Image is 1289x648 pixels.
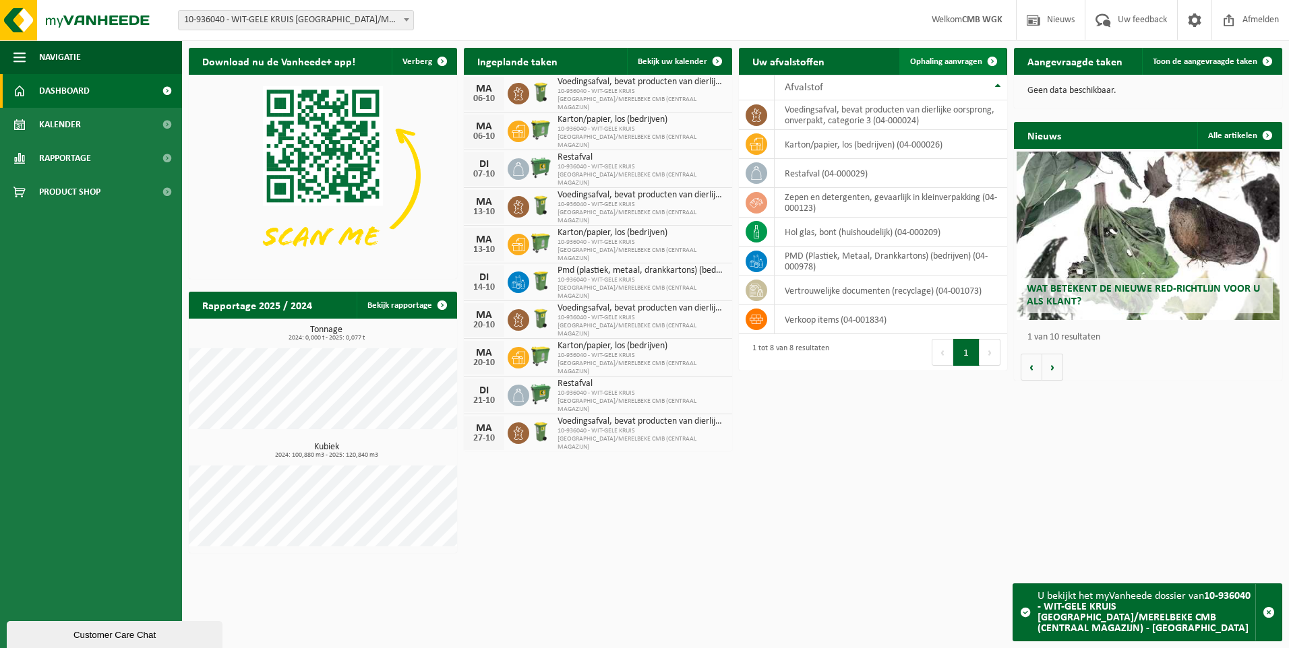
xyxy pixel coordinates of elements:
strong: 10-936040 - WIT-GELE KRUIS [GEOGRAPHIC_DATA]/MERELBEKE CMB (CENTRAAL MAGAZIJN) - [GEOGRAPHIC_DATA] [1038,591,1251,634]
h3: Tonnage [196,325,457,342]
span: Bekijk uw kalender [638,57,707,66]
a: Wat betekent de nieuwe RED-richtlijn voor u als klant? [1017,152,1280,320]
span: Voedingsafval, bevat producten van dierlijke oorsprong, onverpakt, categorie 3 [558,190,725,201]
img: WB-0770-HPE-GN-51 [529,232,552,255]
td: hol glas, bont (huishoudelijk) (04-000209) [775,218,1007,247]
a: Toon de aangevraagde taken [1142,48,1281,75]
img: WB-0140-HPE-GN-51 [529,194,552,217]
div: 13-10 [471,245,498,255]
div: 21-10 [471,396,498,406]
img: WB-0770-HPE-GN-51 [529,345,552,368]
span: 10-936040 - WIT-GELE KRUIS [GEOGRAPHIC_DATA]/MERELBEKE CMB (CENTRAAL MAGAZIJN) [558,427,725,451]
td: PMD (Plastiek, Metaal, Drankkartons) (bedrijven) (04-000978) [775,247,1007,276]
img: WB-0240-HPE-GN-51 [529,269,552,292]
span: Pmd (plastiek, metaal, drankkartons) (bedrijven) [558,265,725,276]
div: 06-10 [471,94,498,104]
span: 2024: 100,880 m3 - 2025: 120,840 m3 [196,452,457,459]
h3: Kubiek [196,443,457,459]
div: MA [471,197,498,207]
img: WB-0140-HPE-GN-51 [529,81,552,104]
span: Product Shop [39,175,100,209]
div: MA [471,310,498,321]
span: Karton/papier, los (bedrijven) [558,115,725,125]
span: Voedingsafval, bevat producten van dierlijke oorsprong, onverpakt, categorie 3 [558,77,725,88]
h2: Aangevraagde taken [1014,48,1136,74]
p: 1 van 10 resultaten [1027,333,1276,342]
button: Vorige [1021,354,1042,381]
img: WB-0140-HPE-GN-51 [529,307,552,330]
span: 10-936040 - WIT-GELE KRUIS [GEOGRAPHIC_DATA]/MERELBEKE CMB (CENTRAAL MAGAZIJN) [558,163,725,187]
span: 10-936040 - WIT-GELE KRUIS [GEOGRAPHIC_DATA]/MERELBEKE CMB (CENTRAAL MAGAZIJN) [558,276,725,300]
span: 10-936040 - WIT-GELE KRUIS OOST-VLAANDEREN/MERELBEKE CMB (CENTRAAL MAGAZIJN) - MERELBEKE [178,10,414,30]
span: Rapportage [39,141,91,175]
div: 20-10 [471,321,498,330]
span: 10-936040 - WIT-GELE KRUIS [GEOGRAPHIC_DATA]/MERELBEKE CMB (CENTRAAL MAGAZIJN) [558,238,725,263]
span: 10-936040 - WIT-GELE KRUIS [GEOGRAPHIC_DATA]/MERELBEKE CMB (CENTRAAL MAGAZIJN) [558,352,725,376]
span: Verberg [402,57,432,66]
iframe: chat widget [7,618,225,648]
a: Bekijk uw kalender [627,48,731,75]
img: WB-0770-HPE-GN-51 [529,119,552,141]
strong: CMB WGK [962,15,1002,25]
span: Kalender [39,108,81,141]
div: 06-10 [471,132,498,141]
h2: Ingeplande taken [464,48,571,74]
h2: Rapportage 2025 / 2024 [189,292,326,318]
div: MA [471,84,498,94]
td: vertrouwelijke documenten (recyclage) (04-001073) [775,276,1007,305]
img: WB-0770-HPE-GN-04 [529,156,552,179]
a: Ophaling aanvragen [899,48,1006,75]
a: Alle artikelen [1197,122,1281,149]
span: Voedingsafval, bevat producten van dierlijke oorsprong, onverpakt, categorie 3 [558,303,725,314]
td: zepen en detergenten, gevaarlijk in kleinverpakking (04-000123) [775,188,1007,218]
h2: Download nu de Vanheede+ app! [189,48,369,74]
div: DI [471,385,498,396]
div: MA [471,423,498,434]
div: MA [471,234,498,245]
span: 10-936040 - WIT-GELE KRUIS [GEOGRAPHIC_DATA]/MERELBEKE CMB (CENTRAAL MAGAZIJN) [558,314,725,338]
div: MA [471,121,498,132]
div: 07-10 [471,170,498,179]
td: voedingsafval, bevat producten van dierlijke oorsprong, onverpakt, categorie 3 (04-000024) [775,100,1007,130]
span: Toon de aangevraagde taken [1153,57,1257,66]
div: U bekijkt het myVanheede dossier van [1038,584,1255,641]
button: 1 [953,339,980,366]
span: Dashboard [39,74,90,108]
span: Wat betekent de nieuwe RED-richtlijn voor u als klant? [1027,284,1260,307]
img: Download de VHEPlus App [189,75,457,276]
p: Geen data beschikbaar. [1027,86,1269,96]
div: 27-10 [471,434,498,443]
span: 10-936040 - WIT-GELE KRUIS [GEOGRAPHIC_DATA]/MERELBEKE CMB (CENTRAAL MAGAZIJN) [558,88,725,112]
div: 20-10 [471,358,498,368]
div: 1 tot 8 van 8 resultaten [746,337,829,367]
span: Navigatie [39,40,81,74]
a: Bekijk rapportage [357,292,456,319]
h2: Nieuws [1014,122,1075,148]
div: DI [471,272,498,283]
span: 10-936040 - WIT-GELE KRUIS [GEOGRAPHIC_DATA]/MERELBEKE CMB (CENTRAAL MAGAZIJN) [558,389,725,414]
span: Karton/papier, los (bedrijven) [558,228,725,238]
div: 14-10 [471,283,498,292]
span: 2024: 0,000 t - 2025: 0,077 t [196,335,457,342]
img: WB-0140-HPE-GN-51 [529,420,552,443]
span: 10-936040 - WIT-GELE KRUIS [GEOGRAPHIC_DATA]/MERELBEKE CMB (CENTRAAL MAGAZIJN) [558,125,725,150]
span: Voedingsafval, bevat producten van dierlijke oorsprong, onverpakt, categorie 3 [558,416,725,427]
div: MA [471,348,498,358]
div: DI [471,159,498,170]
img: WB-0770-HPE-GN-04 [529,383,552,406]
span: Karton/papier, los (bedrijven) [558,341,725,352]
span: 10-936040 - WIT-GELE KRUIS OOST-VLAANDEREN/MERELBEKE CMB (CENTRAAL MAGAZIJN) - MERELBEKE [179,11,413,30]
button: Volgende [1042,354,1063,381]
span: 10-936040 - WIT-GELE KRUIS [GEOGRAPHIC_DATA]/MERELBEKE CMB (CENTRAAL MAGAZIJN) [558,201,725,225]
h2: Uw afvalstoffen [739,48,838,74]
span: Restafval [558,152,725,163]
span: Restafval [558,379,725,389]
span: Ophaling aanvragen [910,57,982,66]
td: restafval (04-000029) [775,159,1007,188]
td: verkoop items (04-001834) [775,305,1007,334]
button: Previous [932,339,953,366]
span: Afvalstof [785,82,823,93]
button: Verberg [392,48,456,75]
td: karton/papier, los (bedrijven) (04-000026) [775,130,1007,159]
